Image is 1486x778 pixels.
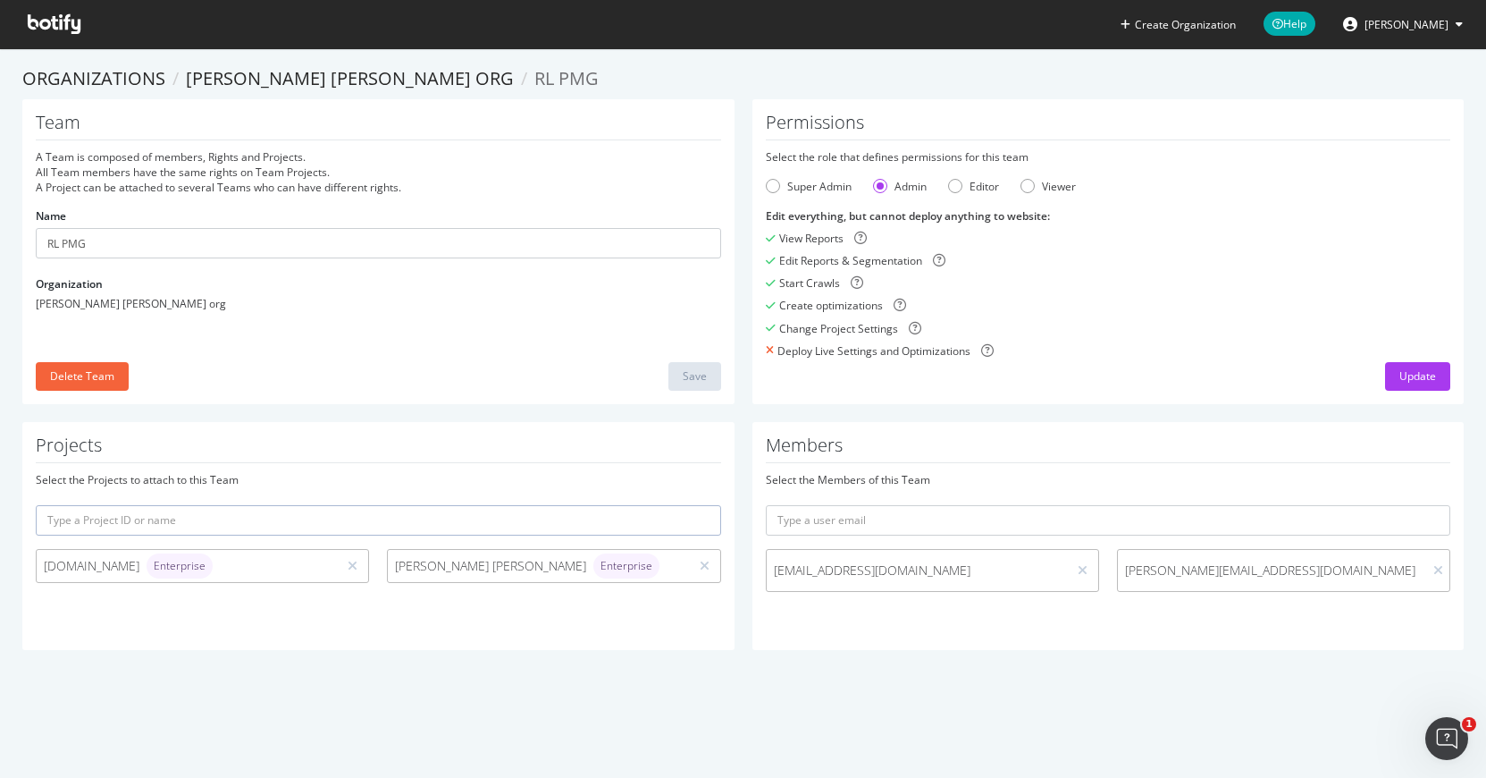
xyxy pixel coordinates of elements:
div: View Reports [779,231,844,246]
button: Create Organization [1120,16,1237,33]
div: Viewer [1020,179,1076,194]
div: Create optimizations [779,298,883,313]
a: Organizations [22,66,165,90]
span: Help [1264,12,1315,36]
div: A Team is composed of members, Rights and Projects. All Team members have the same rights on Team... [36,149,721,195]
div: Super Admin [787,179,852,194]
div: Update [1399,368,1436,384]
input: Type a user email [766,505,1451,536]
label: Organization [36,276,103,292]
h1: Permissions [766,113,1451,140]
div: Viewer [1042,179,1076,194]
button: Delete Team [36,362,129,391]
div: Edit everything, but cannot deploy anything to website : [766,208,1451,224]
ol: breadcrumbs [22,66,1464,92]
span: [EMAIL_ADDRESS][DOMAIN_NAME] [774,562,1060,579]
iframe: Intercom live chat [1425,717,1468,760]
div: Admin [894,179,927,194]
h1: Team [36,113,721,140]
div: Select the Projects to attach to this Team [36,472,721,487]
div: Editor [970,179,999,194]
a: [PERSON_NAME] [PERSON_NAME] org [186,66,514,90]
div: brand label [593,554,659,579]
div: Deploy Live Settings and Optimizations [777,343,970,359]
input: Name [36,228,721,258]
div: Super Admin [766,179,852,194]
div: Select the Members of this Team [766,472,1451,487]
div: [PERSON_NAME] [PERSON_NAME] [395,554,681,579]
span: Sarah Madden [1364,17,1448,32]
div: Save [683,368,707,384]
span: Enterprise [600,561,652,571]
button: Save [668,362,721,391]
h1: Projects [36,436,721,463]
div: Start Crawls [779,275,840,291]
div: Delete Team [50,368,114,384]
div: [DOMAIN_NAME] [44,554,330,579]
div: Select the role that defines permissions for this team [766,149,1451,165]
span: Enterprise [154,561,206,571]
span: RL PMG [534,66,599,90]
button: [PERSON_NAME] [1329,10,1477,38]
span: [PERSON_NAME][EMAIL_ADDRESS][DOMAIN_NAME] [1125,562,1415,579]
div: Change Project Settings [779,321,898,336]
button: Update [1385,362,1450,391]
h1: Members [766,436,1451,463]
div: brand label [147,554,213,579]
div: Admin [873,179,927,194]
input: Type a Project ID or name [36,505,721,536]
label: Name [36,208,66,224]
div: Edit Reports & Segmentation [779,253,922,268]
div: Editor [948,179,999,194]
span: 1 [1462,717,1476,731]
div: [PERSON_NAME] [PERSON_NAME] org [36,296,721,311]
